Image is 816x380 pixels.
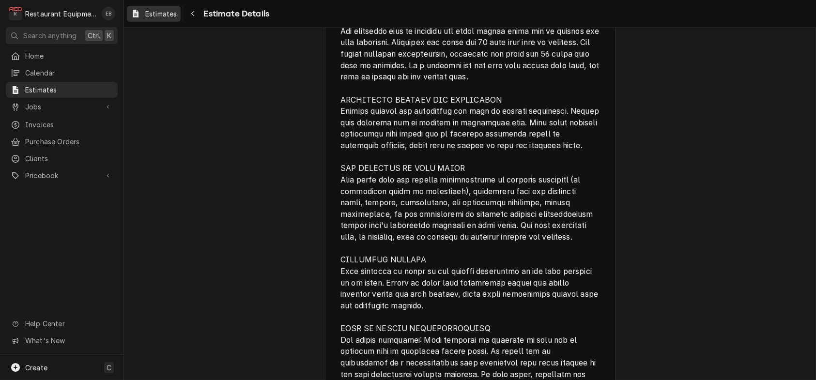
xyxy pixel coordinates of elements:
span: C [107,363,111,373]
a: Go to Help Center [6,316,118,332]
span: Calendar [25,68,113,78]
a: Invoices [6,117,118,133]
a: Clients [6,151,118,167]
span: Search anything [23,30,77,41]
a: Go to Jobs [6,99,118,115]
a: Home [6,48,118,64]
button: Search anythingCtrlK [6,27,118,44]
span: Clients [25,153,113,164]
a: Go to Pricebook [6,167,118,183]
span: Pricebook [25,170,98,181]
a: Estimates [6,82,118,98]
span: Estimates [25,85,113,95]
a: Calendar [6,65,118,81]
div: Emily Bird's Avatar [102,7,115,20]
div: R [9,7,22,20]
button: Navigate back [185,6,200,21]
span: Create [25,364,47,372]
div: EB [102,7,115,20]
span: Home [25,51,113,61]
a: Go to What's New [6,333,118,349]
span: Jobs [25,102,98,112]
a: Estimates [127,6,181,22]
span: What's New [25,335,112,346]
a: Purchase Orders [6,134,118,150]
div: Restaurant Equipment Diagnostics's Avatar [9,7,22,20]
span: K [107,30,111,41]
span: Estimates [145,9,177,19]
span: Estimate Details [200,7,269,20]
div: Restaurant Equipment Diagnostics [25,9,96,19]
span: Purchase Orders [25,137,113,147]
span: Invoices [25,120,113,130]
span: Help Center [25,319,112,329]
span: Ctrl [88,30,100,41]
